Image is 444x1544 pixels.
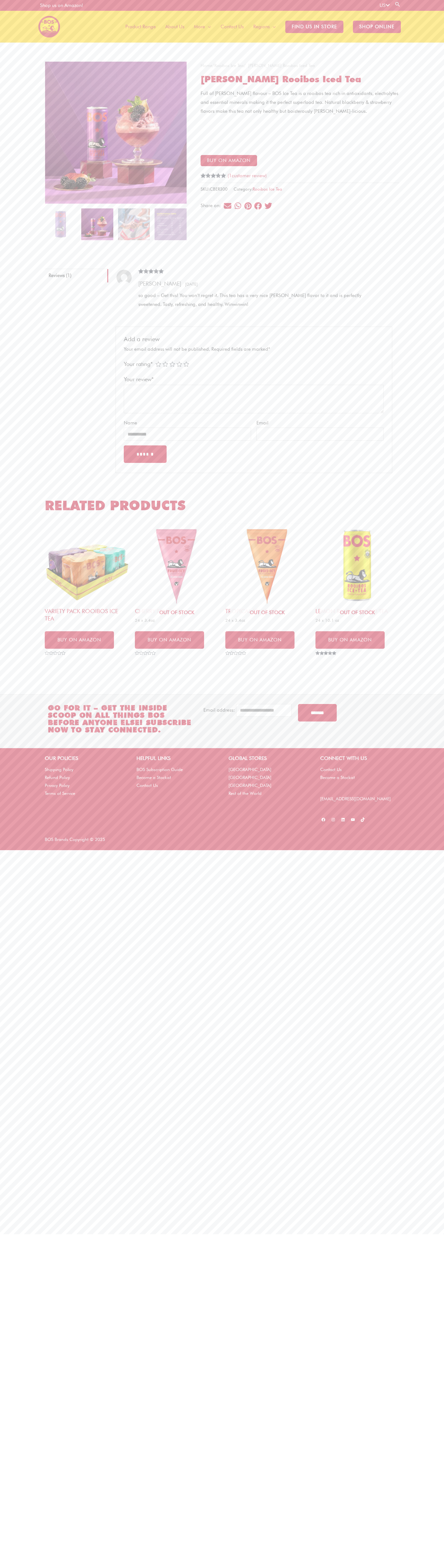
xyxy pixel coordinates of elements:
a: Search button [394,1,401,7]
img: BOS_Icy_Cherry [135,524,219,607]
span: 24 x 3.4oz [225,618,309,623]
a: Contact Us [136,783,158,788]
a: [GEOGRAPHIC_DATA] [229,767,271,772]
h1: [PERSON_NAME] Rooibos Iced Tea [201,74,399,85]
a: Regions [249,11,281,43]
a: Contact Us [216,11,249,43]
div: Share on: [201,203,223,208]
a: Home [201,63,212,68]
a: SHOP ONLINE [348,11,406,43]
h2: Variety Pack Rooibos Ice Tea [45,607,129,622]
a: 3 of 5 stars [169,361,175,367]
h2: GLOBAL STORES [229,755,308,762]
a: More [189,11,216,43]
a: Out of stock Tropical Fruit Ice24 x 3.4oz [225,524,309,625]
div: Share on twitter [264,201,273,210]
a: Out of stock Cherry Fruit Icy24 x 3.4oz [135,524,219,625]
span: Required fields are marked [211,346,270,352]
span: Out of stock [140,606,214,620]
label: Email address: [203,707,235,713]
nav: GLOBAL STORES [229,766,308,798]
span: Regions [253,17,270,36]
img: BOS_Icy_Tropical [225,524,309,607]
h2: OUR POLICIES [45,755,124,762]
a: Shipping Policy [45,767,73,772]
div: Share on pinterest [244,201,252,210]
span: 24 x 10.1 oz [315,618,399,623]
nav: OUR POLICIES [45,766,124,798]
a: Terms of Service [45,791,75,796]
span: Find Us in Store [285,21,343,33]
a: Refund Policy [45,775,70,780]
a: Become a Stockist [136,775,171,780]
span: Contact Us [221,17,244,36]
a: [GEOGRAPHIC_DATA] [229,783,271,788]
span: SKU: [201,185,228,193]
img: BOS United States [38,16,60,37]
img: Berry Rooibos Iced Tea [45,208,76,240]
label: Your rating [124,359,156,369]
label: Your review [124,376,156,383]
img: berry [45,62,187,204]
span: 1 [229,173,232,179]
a: (1customer review) [228,173,267,179]
label: Name [124,419,156,428]
a: About Us [161,11,189,43]
a: BUY ON AMAZON [135,631,204,649]
a: BUY ON AMAZON [225,631,295,649]
h2: Cherry Fruit Icy [135,607,219,615]
span: Out of stock [320,606,394,620]
img: Lemon Rooibos Iced Tea [315,524,399,607]
span: Product Range [125,17,156,36]
div: Share on email [223,201,232,210]
h2: Go for it – get the inside scoop on all things BOS before anyone else! Subscribe now to stay conn... [48,704,197,733]
span: Rated out of 5 [315,651,337,670]
img: BERRY-2 (1) [118,208,150,240]
a: Rest of the World [229,791,262,796]
a: 4 of 5 stars [176,361,182,367]
a: [GEOGRAPHIC_DATA] [229,775,271,780]
a: Privacy Policy [45,783,70,788]
nav: Site Navigation [116,11,406,43]
div: BOS Brands Copyright © 2025 [38,836,222,844]
a: BOS Subscription Guide [136,767,183,772]
h2: HELPFUL LINKS [136,755,215,762]
span: Add a review [124,329,160,343]
h2: Tropical Fruit Ice [225,607,309,615]
h2: CONNECT WITH US [320,755,399,762]
span: Category: [234,185,282,193]
span: Rated out of 5 based on customer rating [201,173,226,200]
h2: Lemon Rooibos Iced Tea [315,607,399,615]
a: 5 of 5 stars [183,361,189,367]
img: berry [81,208,113,240]
span: SHOP ONLINE [353,21,401,33]
a: Out of stock Lemon Rooibos Iced Tea24 x 10.1 oz [315,524,399,625]
a: 1 of 5 stars [156,361,161,367]
nav: HELPFUL LINKS [136,766,215,790]
a: US [380,3,390,8]
span: More [194,17,205,36]
nav: CONNECT WITH US [320,766,399,782]
span: Your email address will not be published. [124,346,210,352]
div: Share on whatsapp [234,201,242,210]
span: 1 [201,173,203,185]
a: 2 of 5 stars [162,361,168,367]
span: About Us [165,17,184,36]
label: Email [256,419,288,428]
div: Share on facebook [254,201,262,210]
span: Rated out of 5 [138,269,164,286]
a: Rooibos Ice Tea [253,186,282,192]
a: Reviews (1) [45,269,108,282]
span: 24 x 3.4oz [135,618,219,623]
a: Variety Pack Rooibos Ice Tea [45,524,129,625]
a: Contact Us [320,767,342,772]
img: Berry Rooibos Iced Tea - Image 4 [155,208,186,240]
a: BUY ON AMAZON [315,631,385,649]
span: CBER300 [210,186,228,192]
h2: Related products [45,497,399,514]
a: [EMAIL_ADDRESS][DOMAIN_NAME] [320,796,391,801]
a: Become a Stockist [320,775,355,780]
a: Rooibos Ice Tea [214,63,244,68]
img: Variety Pack Rooibos Ice Tea [45,524,129,607]
p: so good – Get this! You won’t regret it. This tea has a very nice [PERSON_NAME] flavor to it and ... [138,291,385,309]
